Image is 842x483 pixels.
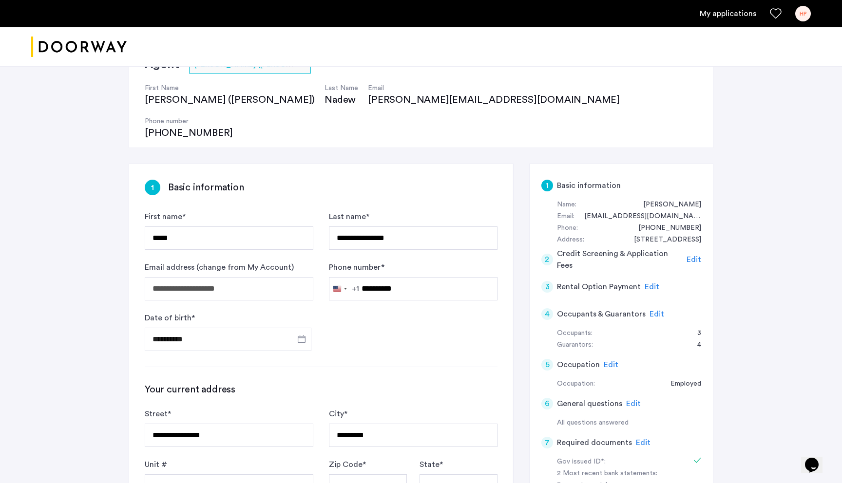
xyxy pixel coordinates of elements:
[557,248,683,271] h5: Credit Screening & Application Fees
[557,328,593,339] div: Occupants:
[557,211,574,223] div: Email:
[541,254,553,265] div: 2
[168,181,244,194] h3: Basic information
[688,339,701,351] div: 4
[700,8,756,19] a: My application
[145,408,171,420] label: Street *
[557,281,641,293] h5: Rental Option Payment
[557,359,600,371] h5: Occupation
[329,211,369,223] label: Last name *
[352,283,359,295] div: +1
[557,339,593,351] div: Guarantors:
[604,361,618,369] span: Edit
[420,459,443,470] label: State *
[801,444,832,473] iframe: chat widget
[145,383,498,396] h3: Your current address
[329,408,347,420] label: City *
[557,234,584,246] div: Address:
[329,278,359,300] button: Selected country
[145,312,195,324] label: Date of birth *
[368,93,630,107] div: [PERSON_NAME][EMAIL_ADDRESS][DOMAIN_NAME]
[633,199,701,211] div: Henry Portillo-Vasquez
[687,256,701,263] span: Edit
[557,417,701,429] div: All questions answered
[629,223,701,234] div: +14436903336
[557,468,680,480] div: 2 Most recent bank statements:
[145,180,160,195] div: 1
[145,116,233,126] h4: Phone number
[541,398,553,409] div: 6
[574,211,701,223] div: hvasquez345@gmail.com
[557,180,621,191] h5: Basic information
[661,378,701,390] div: Employed
[145,83,315,93] h4: First Name
[541,281,553,293] div: 3
[557,456,680,468] div: Gov issued ID*:
[325,93,358,107] div: Nadew
[636,439,651,446] span: Edit
[795,6,811,21] div: HP
[557,378,595,390] div: Occupation:
[557,398,622,409] h5: General questions
[145,261,294,273] label: Email address (change from My Account)
[329,261,384,273] label: Phone number *
[557,437,632,448] h5: Required documents
[626,400,641,408] span: Edit
[650,310,664,318] span: Edit
[688,328,701,339] div: 3
[31,29,127,65] img: logo
[541,359,553,371] div: 5
[645,283,659,291] span: Edit
[145,126,233,140] div: [PHONE_NUMBER]
[557,223,578,234] div: Phone:
[541,437,553,448] div: 7
[541,180,553,191] div: 1
[145,459,167,470] label: Unit #
[368,83,630,93] h4: Email
[31,29,127,65] a: Cazamio logo
[329,459,366,470] label: Zip Code *
[541,308,553,320] div: 4
[145,211,186,223] label: First name *
[296,333,307,345] button: Open calendar
[325,83,358,93] h4: Last Name
[557,308,646,320] h5: Occupants & Guarantors
[557,199,576,211] div: Name:
[624,234,701,246] div: 195 Green Street, #3
[770,8,782,19] a: Favorites
[145,93,315,107] div: [PERSON_NAME] ([PERSON_NAME])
